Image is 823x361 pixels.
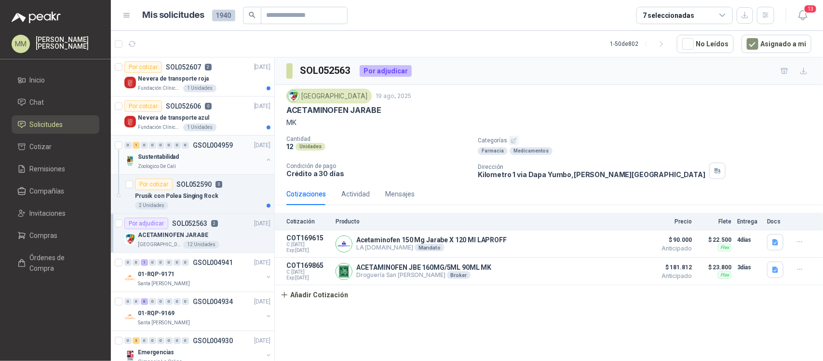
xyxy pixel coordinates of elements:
div: Flex [718,271,731,279]
p: $ 23.800 [698,262,731,273]
img: Company Logo [124,155,136,167]
div: Por adjudicar [360,65,412,77]
p: Kilometro 1 via Dapa Yumbo , [PERSON_NAME][GEOGRAPHIC_DATA] [478,170,705,179]
p: Precio [644,218,692,225]
span: 13 [804,4,817,14]
a: Compras [12,226,99,245]
p: SOL052607 [166,64,201,70]
div: Por cotizar [135,179,173,190]
a: Invitaciones [12,204,99,222]
img: Company Logo [124,77,136,88]
img: Company Logo [124,233,136,245]
span: Remisiones [30,164,66,174]
p: 19 ago, 2025 [376,92,411,101]
a: Por adjudicarSOL0525632[DATE] Company LogoACETAMINOFEN JARABE[GEOGRAPHIC_DATA]12 Unidades [111,214,274,253]
span: Exp: [DATE] [286,248,330,253]
p: [GEOGRAPHIC_DATA] [138,241,181,249]
p: Droguería San [PERSON_NAME] [356,271,491,279]
div: Broker [447,271,471,279]
div: 0 [174,259,181,266]
div: 1 [141,259,148,266]
div: Por cotizar [124,100,162,112]
span: Cotizar [30,141,52,152]
div: 0 [174,298,181,305]
span: Compras [30,230,58,241]
p: Flete [698,218,731,225]
p: Fundación Clínica Shaio [138,84,181,92]
div: Mensajes [385,189,415,199]
div: 6 [141,298,148,305]
p: Cantidad [286,136,470,142]
p: [DATE] [254,63,270,72]
p: SOL052563 [172,220,207,227]
button: Añadir Cotización [275,285,354,305]
div: Medicamentos [510,147,553,155]
div: 2 Unidades [135,202,168,209]
span: Órdenes de Compra [30,252,90,274]
div: 0 [157,142,164,149]
div: 0 [124,298,132,305]
p: Cotización [286,218,330,225]
div: 0 [141,337,148,344]
div: 0 [182,142,189,149]
div: 0 [133,259,140,266]
span: $ 90.000 [644,234,692,246]
span: C: [DATE] [286,242,330,248]
a: Por cotizarSOL0526060[DATE] Company LogoNevera de transporte azulFundación Clínica Shaio1 Unidades [111,97,274,136]
div: [GEOGRAPHIC_DATA] [286,89,372,103]
p: GSOL004934 [193,298,233,305]
div: 12 Unidades [183,241,219,249]
p: Condición de pago [286,163,470,169]
span: Solicitudes [30,119,63,130]
img: Logo peakr [12,12,61,23]
div: MM [12,35,30,53]
a: Solicitudes [12,115,99,134]
div: 1 Unidades [183,124,216,131]
p: GSOL004941 [193,259,233,266]
div: 0 [165,142,173,149]
div: 0 [182,298,189,305]
div: 0 [165,337,173,344]
p: [DATE] [254,141,270,150]
p: 0 [216,181,222,188]
div: 0 [149,259,156,266]
p: GSOL004930 [193,337,233,344]
div: Mandato [415,244,445,251]
p: Santa [PERSON_NAME] [138,319,190,327]
div: Por adjudicar [124,218,168,229]
div: 0 [141,142,148,149]
div: 0 [157,259,164,266]
h3: SOL052563 [300,63,352,78]
span: search [249,12,256,18]
div: 0 [157,298,164,305]
p: Emergencias [138,348,174,357]
p: [DATE] [254,297,270,306]
p: Producto [336,218,638,225]
p: [DATE] [254,258,270,267]
div: Flex [718,244,731,251]
p: Docs [767,218,786,225]
span: Exp: [DATE] [286,275,330,281]
span: $ 181.812 [644,262,692,273]
p: [PERSON_NAME] [PERSON_NAME] [36,36,99,50]
p: SOL052590 [176,181,212,188]
p: COT169615 [286,234,330,242]
p: 3 días [737,262,761,273]
p: [DATE] [254,219,270,228]
p: Categorías [478,136,819,145]
a: Compañías [12,182,99,200]
p: COT169865 [286,262,330,269]
a: Órdenes de Compra [12,249,99,278]
a: Por cotizarSOL0525900Prusik con Polea Singing Rock2 Unidades [111,175,274,214]
span: 1940 [212,10,235,21]
div: 0 [124,142,132,149]
span: Compañías [30,186,65,196]
a: Chat [12,93,99,111]
img: Company Logo [124,311,136,323]
a: Por cotizarSOL0526072[DATE] Company LogoNevera de transporte rojaFundación Clínica Shaio1 Unidades [111,57,274,97]
p: ACETAMINOFEN JARABE [138,231,208,240]
span: Invitaciones [30,208,66,219]
div: 0 [133,298,140,305]
p: Santa [PERSON_NAME] [138,280,190,288]
a: 0 1 0 0 0 0 0 0 GSOL004959[DATE] Company LogoSustentabilidadZoologico De Cali [124,139,272,170]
